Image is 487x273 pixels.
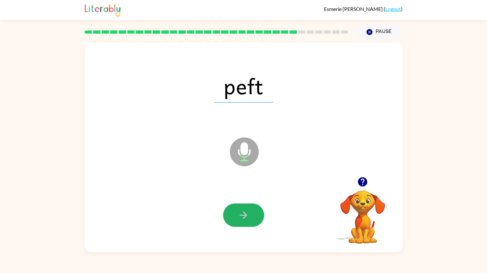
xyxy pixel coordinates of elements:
[214,69,273,103] span: peft
[324,6,403,12] div: ( )
[324,6,384,12] span: Esmerie [PERSON_NAME]
[385,6,401,12] a: Logout
[356,25,403,39] button: Pause
[85,3,120,17] img: Literably
[331,180,395,244] video: Your browser must support playing .mp4 files to use Literably. Please try using another browser.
